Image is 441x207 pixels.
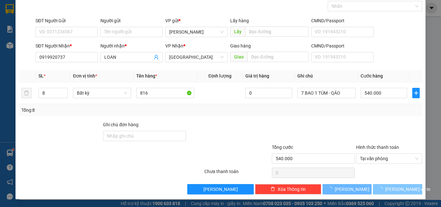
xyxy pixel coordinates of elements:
[385,186,430,193] span: [PERSON_NAME] và In
[165,17,228,24] div: VP gửi
[255,184,321,194] button: deleteXóa Thông tin
[323,184,372,194] button: [PERSON_NAME]
[230,43,251,48] span: Giao hàng
[165,43,183,48] span: VP Nhận
[77,88,127,98] span: Bất kỳ
[203,186,238,193] span: [PERSON_NAME]
[38,73,44,78] span: SL
[3,22,123,30] li: 02523854854
[37,4,91,12] b: [PERSON_NAME]
[37,24,42,29] span: phone
[169,52,224,62] span: Sài Gòn
[335,186,369,193] span: [PERSON_NAME]
[208,73,231,78] span: Định lượng
[245,26,309,37] input: Dọc đường
[204,168,271,179] div: Chưa thanh toán
[412,88,420,98] button: plus
[230,18,249,23] span: Lấy hàng
[103,131,186,141] input: Ghi chú đơn hàng
[73,73,97,78] span: Đơn vị tính
[21,107,171,114] div: Tổng: 8
[136,88,194,98] input: VD: Bàn, Ghế
[187,184,253,194] button: [PERSON_NAME]
[21,88,32,98] button: delete
[373,184,422,194] button: [PERSON_NAME] và In
[360,154,418,163] span: Tại văn phòng
[245,88,292,98] input: 0
[361,73,383,78] span: Cước hàng
[297,88,355,98] input: Ghi Chú
[247,52,309,62] input: Dọc đường
[100,17,163,24] div: Người gửi
[311,42,374,49] div: CMND/Passport
[36,42,98,49] div: SĐT Người Nhận
[278,186,306,193] span: Xóa Thông tin
[271,187,275,192] span: delete
[356,145,399,150] label: Hình thức thanh toán
[311,17,374,24] div: CMND/Passport
[3,40,94,51] b: GỬI : [PERSON_NAME]
[328,187,335,191] span: loading
[37,16,42,21] span: environment
[169,27,224,37] span: VP Phan Rí
[100,42,163,49] div: Người nhận
[136,73,157,78] span: Tên hàng
[3,3,35,35] img: logo.jpg
[103,122,138,127] label: Ghi chú đơn hàng
[3,14,123,22] li: 01 [PERSON_NAME]
[230,26,245,37] span: Lấy
[295,70,358,82] th: Ghi chú
[245,73,269,78] span: Giá trị hàng
[36,17,98,24] div: SĐT Người Gửi
[154,55,159,60] span: user-add
[230,52,247,62] span: Giao
[272,145,293,150] span: Tổng cước
[378,187,385,191] span: loading
[413,90,419,96] span: plus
